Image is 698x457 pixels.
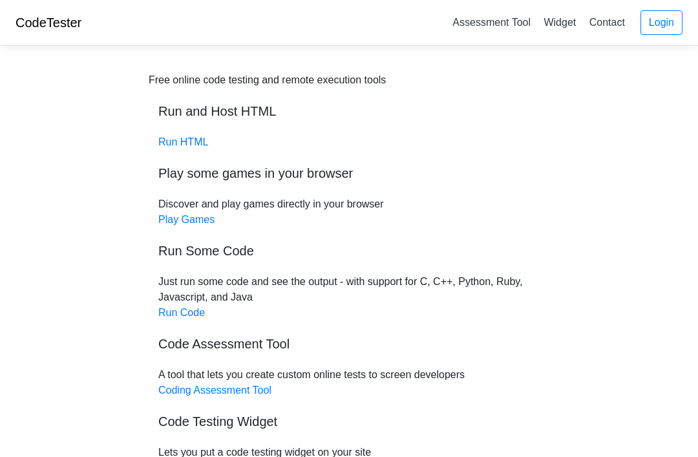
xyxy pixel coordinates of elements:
[149,72,386,88] div: Free online code testing and remote execution tools
[158,243,540,259] h5: Run Some Code
[158,136,208,147] a: Run HTML
[158,307,205,318] a: Run Code
[158,385,271,396] a: Coding Assessment Tool
[158,414,540,429] h5: Code Testing Widget
[158,103,540,119] h5: Run and Host HTML
[447,12,536,33] a: Assessment Tool
[158,336,540,352] h5: Code Assessment Tool
[584,12,630,33] a: Contact
[640,10,682,35] a: Login
[158,214,215,225] a: Play Games
[16,16,81,30] a: CodeTester
[158,165,540,181] h5: Play some games in your browser
[538,12,581,33] a: Widget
